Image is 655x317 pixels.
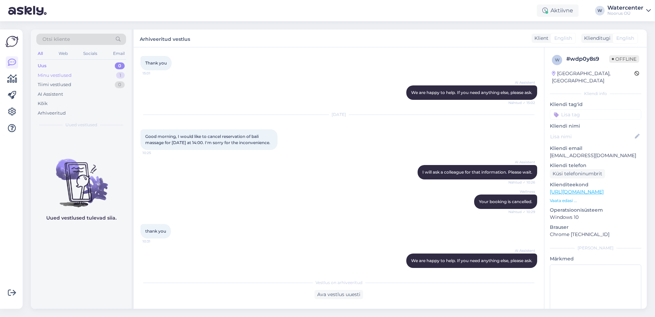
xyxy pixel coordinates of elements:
p: Operatsioonisüsteem [550,207,641,214]
span: English [616,35,634,42]
p: Klienditeekond [550,181,641,188]
span: Vestlus on arhiveeritud [316,280,362,286]
span: Nähtud ✓ 10:29 [508,209,535,214]
div: Ava vestlus uuesti [314,290,363,299]
span: AI Assistent [509,248,535,253]
div: Web [57,49,69,58]
span: 10:25 [143,150,168,155]
span: 10:31 [143,239,168,244]
span: w [555,57,559,62]
div: Minu vestlused [38,72,72,79]
span: 15:01 [143,71,168,76]
div: Tiimi vestlused [38,81,71,88]
div: Arhiveeritud [38,110,66,117]
span: We are happy to help. If you need anything else, please ask. [411,258,532,263]
span: Offline [609,55,639,63]
span: Nähtud ✓ 15:02 [508,100,535,105]
input: Lisa tag [550,109,641,120]
div: Watercenter [607,5,643,11]
p: Chrome [TECHNICAL_ID] [550,231,641,238]
div: All [36,49,44,58]
span: AI Assistent [509,80,535,85]
div: 0 [115,81,125,88]
div: Uus [38,62,47,69]
div: 1 [116,72,125,79]
div: W [595,6,605,15]
div: Küsi telefoninumbrit [550,169,605,178]
p: Kliendi email [550,145,641,152]
p: Kliendi nimi [550,122,641,130]
span: Uued vestlused [65,122,97,128]
span: AI Assistent [509,160,535,165]
span: Otsi kliente [42,36,70,43]
p: Kliendi telefon [550,162,641,169]
div: Socials [82,49,99,58]
p: Kliendi tag'id [550,101,641,108]
a: [URL][DOMAIN_NAME] [550,189,604,195]
div: Kliendi info [550,91,641,97]
span: Good morning, I would like to cancel reservation of bali massage for [DATE] at 14:00. I'm sorry f... [145,134,270,145]
p: Vaata edasi ... [550,198,641,204]
img: No chats [31,146,132,208]
div: Email [112,49,126,58]
a: WatercenterNoorus OÜ [607,5,651,16]
span: English [554,35,572,42]
span: thank you [145,228,166,234]
div: Klient [532,35,548,42]
p: Uued vestlused tulevad siia. [46,214,116,222]
p: Brauser [550,224,641,231]
div: Aktiivne [537,4,579,17]
div: # wdp0y8s9 [566,55,609,63]
img: Askly Logo [5,35,18,48]
p: Märkmed [550,255,641,262]
p: [EMAIL_ADDRESS][DOMAIN_NAME] [550,152,641,159]
p: Windows 10 [550,214,641,221]
div: [GEOGRAPHIC_DATA], [GEOGRAPHIC_DATA] [552,70,634,84]
div: AI Assistent [38,91,63,98]
label: Arhiveeritud vestlus [140,34,190,43]
div: [PERSON_NAME] [550,245,641,251]
div: Klienditugi [581,35,610,42]
span: Nähtud ✓ 10:26 [508,180,535,185]
div: Noorus OÜ [607,11,643,16]
span: Thank you [145,60,167,66]
span: Your booking is cancelled. [479,199,532,204]
span: I will ask a colleague for that information. Please wait. [422,169,532,175]
div: 0 [115,62,125,69]
div: Kõik [38,100,48,107]
div: [DATE] [140,111,537,118]
span: 10:31 [509,268,535,273]
span: Wellness [509,189,535,194]
input: Lisa nimi [550,133,633,140]
span: We are happy to help. If you need anything else, please ask. [411,90,532,95]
